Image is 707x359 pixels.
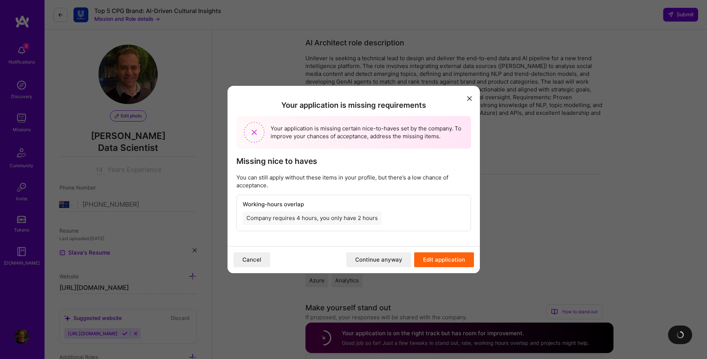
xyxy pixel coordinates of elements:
[236,101,471,110] h2: Your application is missing requirements
[228,86,480,273] div: modal
[675,330,685,340] img: loading
[414,252,474,267] button: Edit application
[467,96,472,101] i: icon Close
[236,156,471,166] h3: Missing nice to haves
[243,211,382,225] div: Company requires 4 hours, you only have 2 hours
[243,201,465,208] h4: Working-hours overlap
[233,252,270,267] button: Cancel
[236,116,471,149] div: Your application is missing certain nice-to-haves set by the company. To improve your chances of ...
[346,252,411,267] button: Continue anyway
[244,122,265,143] img: Missing requirements
[236,174,471,189] p: You can still apply without these items in your profile, but there’s a low chance of acceptance.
